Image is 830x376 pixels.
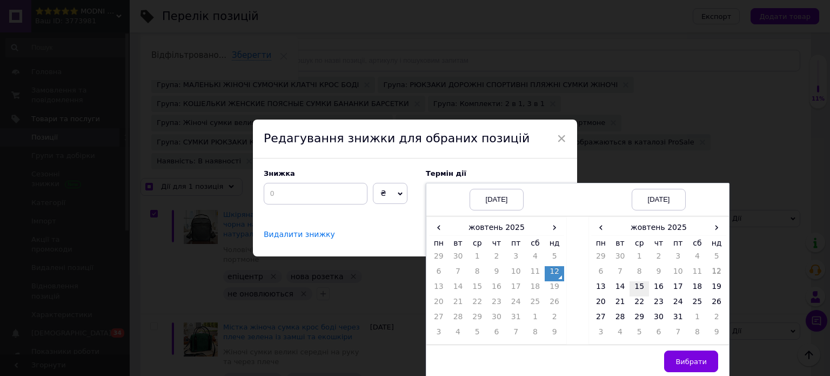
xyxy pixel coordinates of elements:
td: 11 [526,266,545,281]
td: 27 [429,312,449,327]
td: 29 [630,312,649,327]
td: 1 [630,251,649,266]
td: 24 [668,296,688,312]
th: жовтень 2025 [449,220,545,236]
th: чт [649,236,668,252]
th: пн [429,236,449,252]
th: нд [545,236,564,252]
td: 22 [630,296,649,312]
td: 15 [630,281,649,296]
td: 19 [707,281,726,296]
td: 3 [506,251,526,266]
td: 20 [591,296,611,312]
td: 4 [688,251,707,266]
td: 21 [611,296,630,312]
td: 31 [506,312,526,327]
td: 12 [707,266,726,281]
td: 2 [649,251,668,266]
td: 12 [545,266,564,281]
span: Редагування знижки для обраних позицій [264,131,530,145]
button: Вибрати [664,351,718,372]
td: 4 [526,251,545,266]
span: ₴ [380,189,386,197]
th: нд [707,236,726,252]
td: 16 [649,281,668,296]
td: 10 [668,266,688,281]
td: 7 [449,266,468,281]
td: 5 [545,251,564,266]
td: 17 [506,281,526,296]
td: 13 [429,281,449,296]
td: 28 [611,312,630,327]
label: Термін дії [426,169,566,177]
th: вт [449,236,468,252]
td: 9 [545,327,564,342]
td: 1 [526,312,545,327]
div: [DATE] [470,189,524,210]
td: 30 [449,251,468,266]
td: 30 [649,312,668,327]
div: [DATE] [632,189,686,210]
td: 24 [506,296,526,312]
td: 9 [487,266,506,281]
th: вт [611,236,630,252]
span: Вибрати [675,358,707,366]
td: 20 [429,296,449,312]
td: 4 [611,327,630,342]
td: 25 [526,296,545,312]
td: 9 [707,327,726,342]
td: 3 [429,327,449,342]
td: 10 [506,266,526,281]
td: 5 [630,327,649,342]
td: 25 [688,296,707,312]
td: 8 [526,327,545,342]
td: 27 [591,312,611,327]
span: › [707,220,726,235]
td: 14 [449,281,468,296]
span: › [545,220,564,235]
td: 23 [487,296,506,312]
td: 2 [707,312,726,327]
td: 8 [630,266,649,281]
td: 2 [545,312,564,327]
span: × [557,129,566,148]
td: 29 [429,251,449,266]
td: 7 [611,266,630,281]
td: 22 [467,296,487,312]
th: ср [467,236,487,252]
td: 8 [688,327,707,342]
td: 30 [487,312,506,327]
th: ср [630,236,649,252]
td: 28 [449,312,468,327]
td: 21 [449,296,468,312]
input: 0 [264,183,367,205]
span: ‹ [591,220,611,235]
td: 13 [591,281,611,296]
td: 26 [707,296,726,312]
td: 1 [688,312,707,327]
td: 9 [649,266,668,281]
th: чт [487,236,506,252]
td: 23 [649,296,668,312]
th: сб [526,236,545,252]
td: 6 [649,327,668,342]
td: 2 [487,251,506,266]
td: 29 [591,251,611,266]
td: 6 [591,266,611,281]
td: 11 [688,266,707,281]
td: 5 [707,251,726,266]
th: сб [688,236,707,252]
td: 18 [688,281,707,296]
th: жовтень 2025 [611,220,707,236]
td: 7 [506,327,526,342]
td: 7 [668,327,688,342]
span: Знижка [264,169,295,177]
th: пт [506,236,526,252]
td: 15 [467,281,487,296]
td: 3 [591,327,611,342]
td: 17 [668,281,688,296]
td: 8 [467,266,487,281]
td: 6 [487,327,506,342]
td: 31 [668,312,688,327]
td: 29 [467,312,487,327]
